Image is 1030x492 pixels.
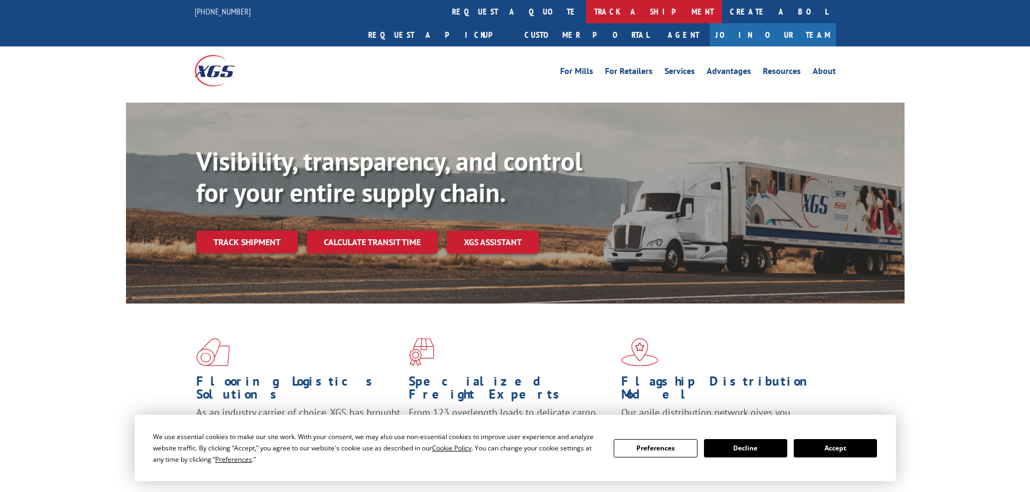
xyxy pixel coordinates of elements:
span: As an industry carrier of choice, XGS has brought innovation and dedication to flooring logistics... [196,406,400,444]
img: xgs-icon-total-supply-chain-intelligence-red [196,338,230,366]
a: XGS ASSISTANT [447,231,539,254]
div: We use essential cookies to make our site work. With your consent, we may also use non-essential ... [153,431,601,465]
a: For Mills [560,67,593,79]
img: xgs-icon-focused-on-flooring-red [409,338,434,366]
span: Cookie Policy [432,443,471,453]
a: Join Our Team [710,23,836,46]
a: Track shipment [196,231,298,253]
a: Advantages [707,67,751,79]
a: About [813,67,836,79]
a: [PHONE_NUMBER] [195,6,251,17]
button: Decline [704,439,787,457]
h1: Flooring Logistics Solutions [196,375,401,406]
a: Request a pickup [360,23,516,46]
span: Our agile distribution network gives you nationwide inventory management on demand. [621,406,820,432]
a: Resources [763,67,801,79]
h1: Specialized Freight Experts [409,375,613,406]
img: xgs-icon-flagship-distribution-model-red [621,338,659,366]
b: Visibility, transparency, and control for your entire supply chain. [196,144,582,209]
a: Services [664,67,695,79]
p: From 123 overlength loads to delicate cargo, our experienced staff knows the best way to move you... [409,406,613,454]
a: Customer Portal [516,23,657,46]
button: Accept [794,439,877,457]
a: Calculate transit time [307,231,438,254]
a: Agent [657,23,710,46]
div: Cookie Consent Prompt [135,415,896,481]
button: Preferences [614,439,697,457]
h1: Flagship Distribution Model [621,375,826,406]
span: Preferences [215,455,252,464]
a: For Retailers [605,67,653,79]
